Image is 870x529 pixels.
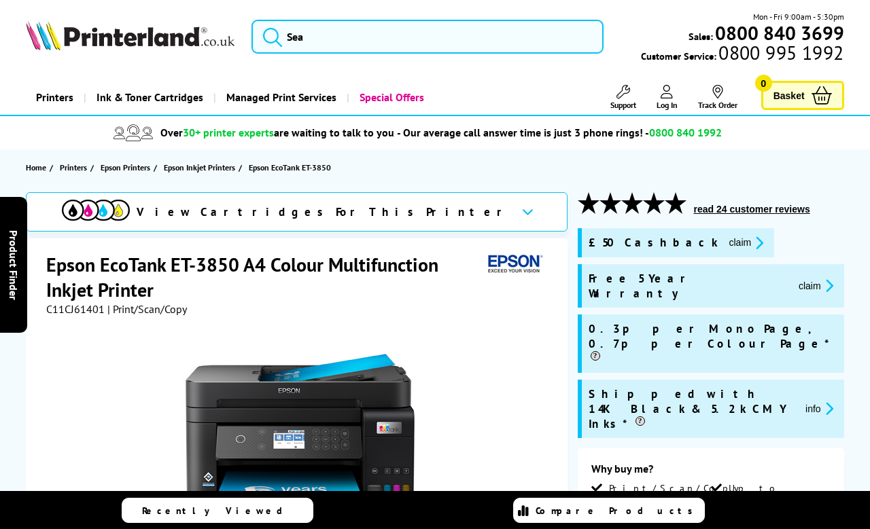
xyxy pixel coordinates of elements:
[753,10,844,23] span: Mon - Fri 9:00am - 5:30pm
[725,235,768,251] button: promo-description
[7,230,20,299] span: Product Finder
[755,75,772,92] span: 0
[589,271,788,301] span: Free 5 Year Warranty
[107,302,187,316] span: | Print/Scan/Copy
[397,126,722,139] span: - Our average call answer time is just 3 phone rings! -
[698,85,737,110] a: Track Order
[715,20,844,45] b: 0800 840 3699
[716,46,843,59] span: 0800 995 1992
[101,160,150,175] span: Epson Printers
[773,86,805,105] span: Basket
[251,20,604,54] input: Sea
[46,302,105,316] span: C11CJ61401
[513,498,705,523] a: Compare Products
[589,386,795,431] span: Shipped with 14K Black & 5.2k CMY Inks*
[657,85,678,110] a: Log In
[26,20,234,50] img: Printerland Logo
[483,252,545,277] img: Epson
[689,30,713,43] span: Sales:
[164,160,235,175] span: Epson Inkjet Printers
[26,20,234,52] a: Printerland Logo
[801,401,837,416] button: promo-description
[101,160,154,175] a: Epson Printers
[249,160,331,175] span: Epson EcoTank ET-3850
[591,462,831,482] div: Why buy me?
[213,80,347,115] a: Managed Print Services
[26,80,84,115] a: Printers
[729,482,829,519] span: Up to 33ppm Mono Print
[26,160,46,175] span: Home
[690,203,814,215] button: read 24 customer reviews
[589,235,718,251] span: £50 Cashback
[589,321,837,366] span: 0.3p per Mono Page, 0.7p per Colour Page*
[713,26,844,39] a: 0800 840 3699
[347,80,434,115] a: Special Offers
[62,200,130,221] img: View Cartridges
[761,81,844,110] a: Basket 0
[26,160,50,175] a: Home
[649,126,722,139] span: 0800 840 1992
[795,278,837,293] button: promo-description
[641,46,843,62] span: Customer Service:
[657,100,678,110] span: Log In
[536,505,700,517] span: Compare Products
[46,252,482,302] h1: Epson EcoTank ET-3850 A4 Colour Multifunction Inkjet Printer
[142,505,296,517] span: Recently Viewed
[160,126,394,139] span: Over are waiting to talk to you
[60,160,87,175] span: Printers
[137,204,510,219] span: View Cartridges For This Printer
[84,80,213,115] a: Ink & Toner Cartridges
[610,85,636,110] a: Support
[183,126,274,139] span: 30+ printer experts
[249,160,334,175] a: Epson EcoTank ET-3850
[610,100,636,110] span: Support
[97,80,203,115] span: Ink & Toner Cartridges
[60,160,90,175] a: Printers
[122,498,313,523] a: Recently Viewed
[609,482,749,494] span: Print/Scan/Copy
[164,160,239,175] a: Epson Inkjet Printers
